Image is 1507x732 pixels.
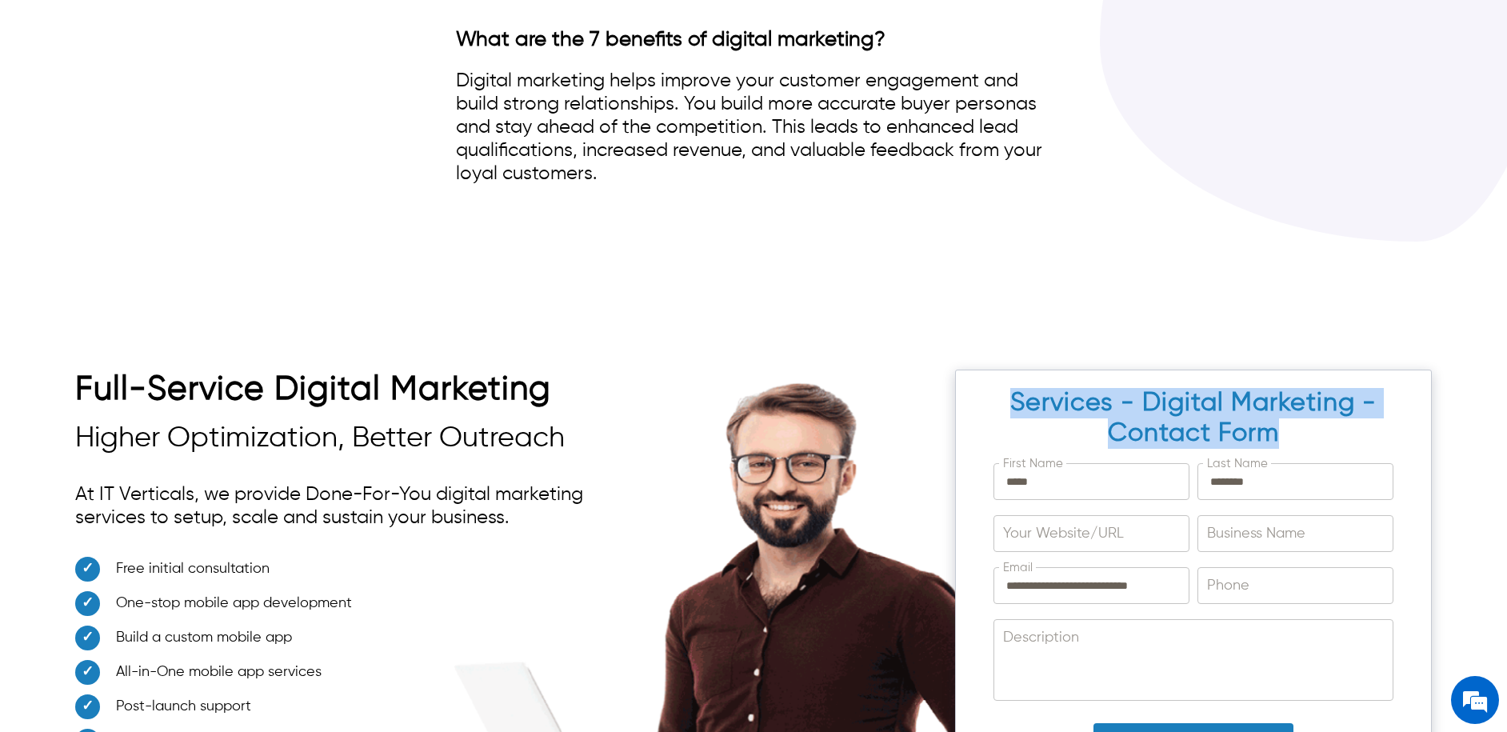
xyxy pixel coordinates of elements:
h3: Higher Optimization, Better Outreach [75,422,618,456]
span: One-stop mobile app development [116,593,352,614]
span: Post-launch support [116,696,251,718]
textarea: Type your message and click 'Submit' [8,437,305,493]
span: Free initial consultation [116,558,270,580]
img: salesiqlogo_leal7QplfZFryJ6FIlVepeu7OftD7mt8q6exU6-34PB8prfIgodN67KcxXM9Y7JQ_.png [110,420,122,430]
em: Driven by SalesIQ [126,419,203,430]
span: All-in-One mobile app services [116,662,322,683]
div: Leave a message [83,90,269,110]
em: Submit [234,493,290,514]
span: Build a custom mobile app [116,627,292,649]
h3: What are the 7 benefits of digital marketing? [456,28,1050,53]
div: Minimize live chat window [262,8,301,46]
div: Digital marketing helps improve your customer engagement and build strong relationships. You buil... [456,70,1050,186]
h2: Services - Digital Marketing - Contact Form [984,378,1403,459]
img: logo_Zg8I0qSkbAqR2WFHt3p6CTuqpyXMFPubPcD2OT02zFN43Cy9FUNNG3NEPhM_Q1qe_.png [27,96,67,105]
span: We are offline. Please leave us a message. [34,202,279,363]
p: At IT Verticals, we provide Done-For-You digital marketing services to setup, scale and sustain y... [75,475,618,538]
h2: Full-Service Digital Marketing [75,370,618,418]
